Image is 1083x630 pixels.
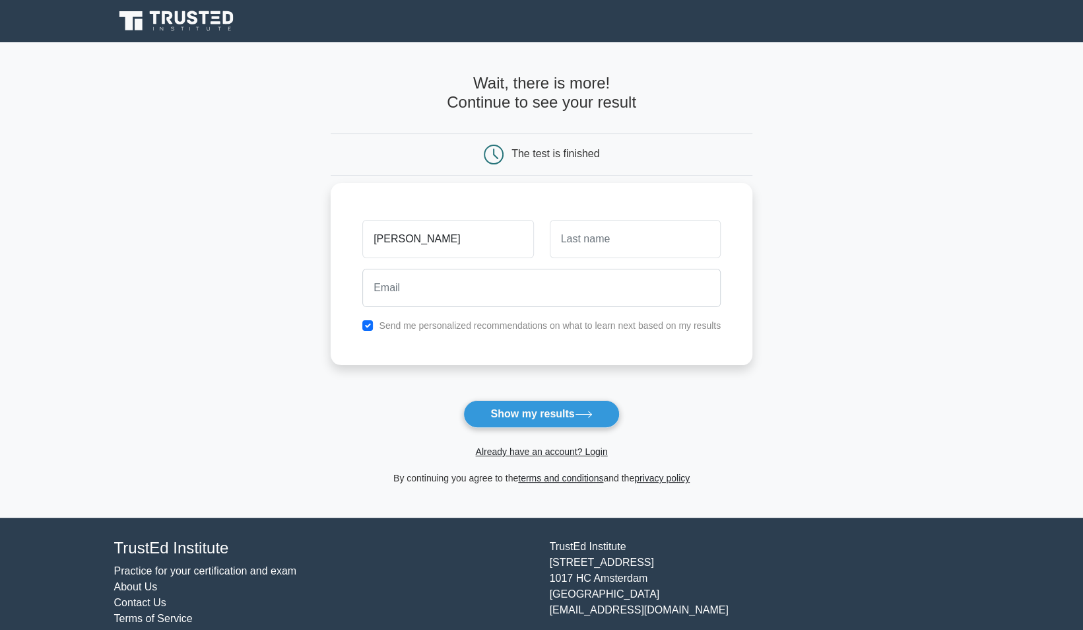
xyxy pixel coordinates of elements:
[331,74,752,112] h4: Wait, there is more! Continue to see your result
[362,220,533,258] input: First name
[323,470,760,486] div: By continuing you agree to the and the
[114,565,297,577] a: Practice for your certification and exam
[362,269,721,307] input: Email
[114,581,158,592] a: About Us
[634,473,690,483] a: privacy policy
[379,320,721,331] label: Send me personalized recommendations on what to learn next based on my results
[518,473,603,483] a: terms and conditions
[114,597,166,608] a: Contact Us
[550,220,721,258] input: Last name
[114,613,193,624] a: Terms of Service
[463,400,619,428] button: Show my results
[114,539,534,558] h4: TrustEd Institute
[511,148,599,159] div: The test is finished
[475,446,607,457] a: Already have an account? Login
